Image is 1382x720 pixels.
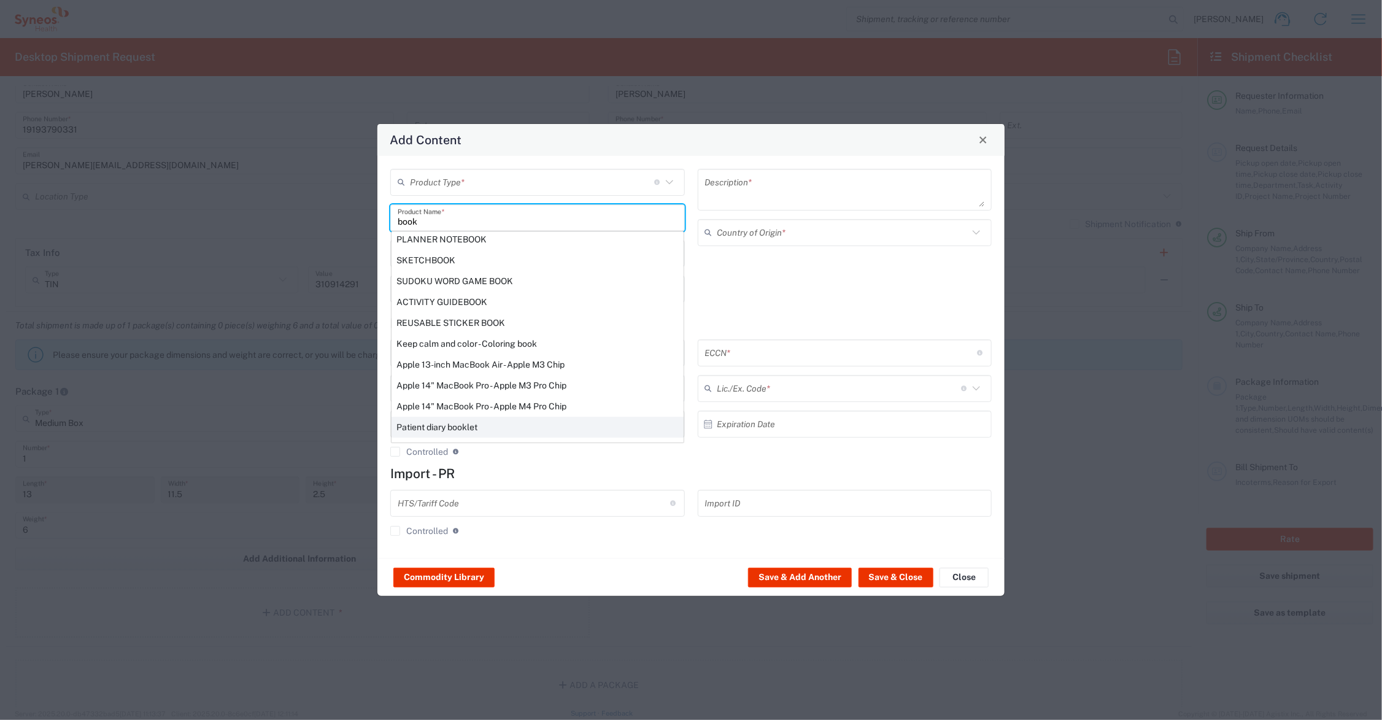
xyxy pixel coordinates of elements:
label: Controlled [390,447,448,457]
div: SKETCHBOOK [392,250,684,271]
label: Controlled [390,526,448,536]
button: Close [940,568,989,587]
h4: Import - PR [390,466,992,481]
div: PLANNER NOTEBOOK [392,229,684,250]
div: Patient diary booklet [392,417,684,438]
div: Keep calm and color - Coloring book [392,333,684,354]
button: Save & Add Another [748,568,852,587]
div: SUDOKU WORD GAME BOOK [392,271,684,292]
h4: Add Content [390,131,462,149]
button: Save & Close [859,568,933,587]
button: Commodity Library [393,568,495,587]
div: Apple 14" MacBook Pro - Apple M3 Pro Chip [392,375,684,396]
div: REUSABLE STICKER BOOK [392,312,684,333]
button: Close [975,131,992,149]
div: Apple 14" MacBook Pro - Apple M4 Pro Chip [392,396,684,417]
div: Apple 13-inch MacBook Air - Apple M3 Chip [392,354,684,375]
h4: Export - US [390,315,992,331]
div: ACTIVITY GUIDEBOOK [392,292,684,312]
